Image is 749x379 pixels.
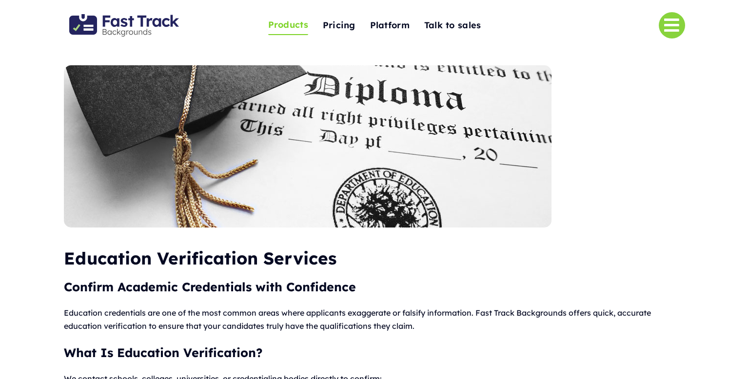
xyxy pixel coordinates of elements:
[69,13,179,23] a: Fast Track Backgrounds Logo
[64,247,336,269] b: Education Verification Services
[64,345,262,360] strong: What Is Education Verification?
[64,65,552,227] img: Education Verification
[64,279,356,294] strong: Confirm Academic Credentials with Confidence
[323,18,355,33] span: Pricing
[268,18,308,33] span: Products
[219,1,530,50] nav: One Page
[323,15,355,36] a: Pricing
[69,14,179,37] img: Fast Track Backgrounds Logo
[424,15,481,36] a: Talk to sales
[370,18,410,33] span: Platform
[370,15,410,36] a: Platform
[659,12,685,38] a: Link to #
[64,306,685,333] p: Education credentials are one of the most common areas where applicants exaggerate or falsify inf...
[424,18,481,33] span: Talk to sales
